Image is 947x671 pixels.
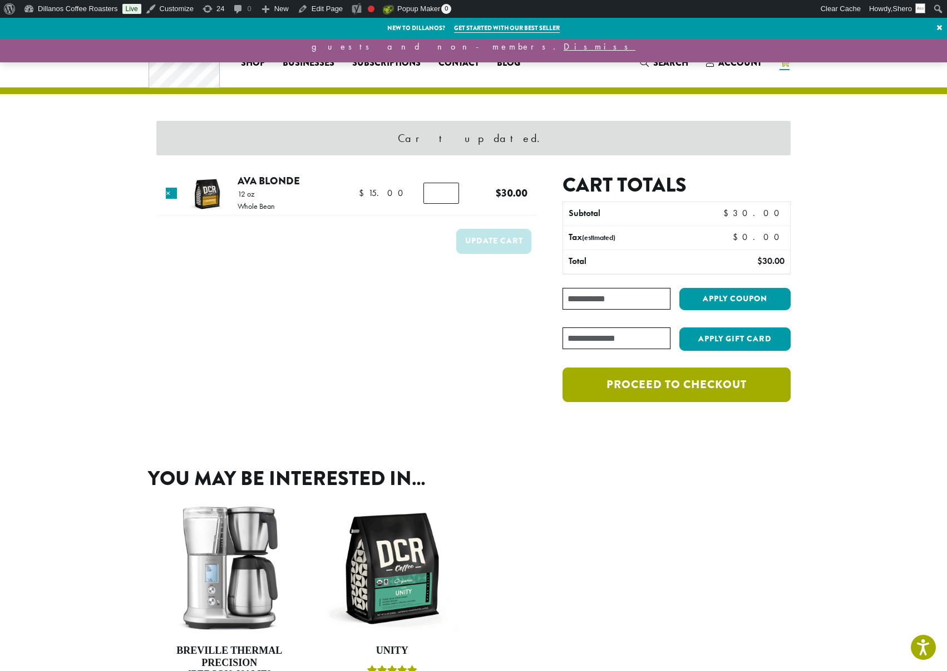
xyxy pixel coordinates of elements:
img: Breville-Precision-Brewer-unit.jpg [162,501,297,636]
button: Update cart [456,229,531,254]
span: Shop [241,56,265,70]
bdi: 30.00 [723,207,785,219]
small: (estimated) [582,233,615,242]
h4: Unity [325,645,460,657]
span: Businesses [283,56,334,70]
a: Get started with our best seller [454,23,560,33]
div: Cart updated. [156,121,791,155]
span: $ [359,187,368,199]
bdi: 30.00 [757,255,785,267]
a: Remove this item [166,188,177,199]
div: Focus keyphrase not set [368,6,374,12]
span: Account [718,56,762,69]
h2: Cart totals [563,173,791,197]
span: $ [723,207,733,219]
p: Whole Bean [238,202,275,210]
a: Live [122,4,141,14]
img: Ava Blonde [189,176,225,212]
th: Tax [563,226,724,249]
button: Apply Gift Card [679,327,791,351]
a: Search [631,53,697,72]
bdi: 15.00 [359,187,408,199]
span: $ [496,185,501,200]
span: Contact [438,56,479,70]
span: Blog [497,56,520,70]
th: Subtotal [563,202,699,226]
p: 12 oz [238,190,275,198]
span: Subscriptions [352,56,421,70]
span: 0 [441,4,451,14]
bdi: 30.00 [496,185,527,200]
a: Proceed to checkout [563,368,791,402]
input: Product quantity [423,183,459,204]
button: Apply coupon [679,288,791,311]
bdi: 0.00 [733,231,785,243]
img: DCR-12oz-FTO-Unity-Stock-scaled.png [325,501,460,636]
span: Shero [892,4,912,13]
span: Search [653,56,688,69]
span: $ [733,231,742,243]
span: $ [757,255,762,267]
a: Dismiss [564,41,635,52]
a: Shop [232,54,274,72]
a: × [932,18,947,38]
a: Ava Blonde [238,173,300,188]
th: Total [563,250,699,273]
h2: You may be interested in… [148,467,799,491]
